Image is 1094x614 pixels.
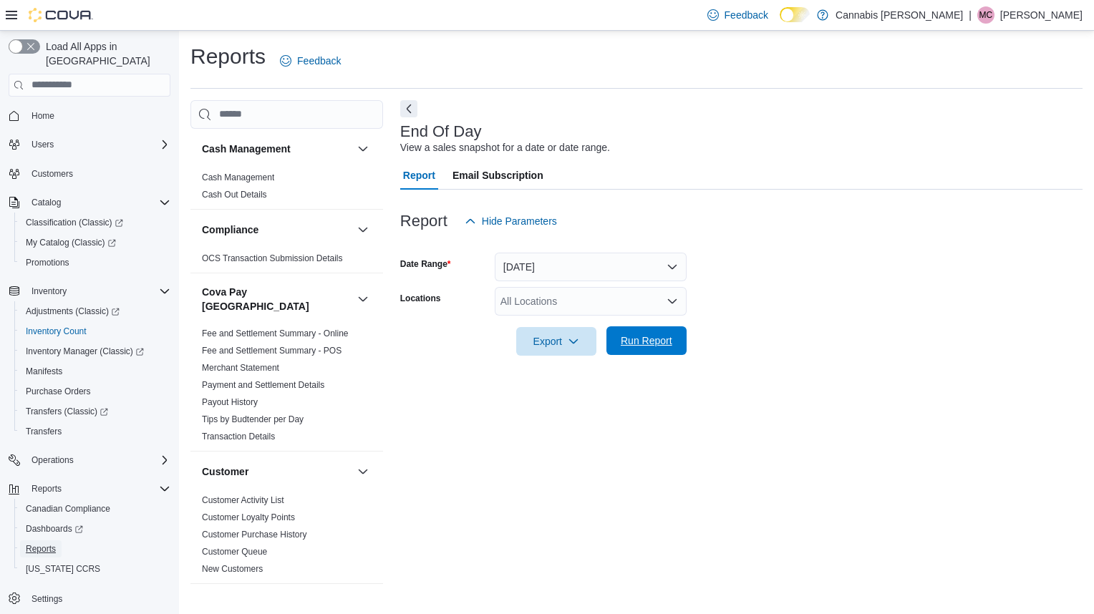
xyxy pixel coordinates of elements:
[202,253,343,264] span: OCS Transaction Submission Details
[26,136,59,153] button: Users
[202,529,307,540] span: Customer Purchase History
[202,223,352,237] button: Compliance
[20,234,170,251] span: My Catalog (Classic)
[20,343,150,360] a: Inventory Manager (Classic)
[3,105,176,126] button: Home
[14,401,176,421] a: Transfers (Classic)
[20,540,170,557] span: Reports
[20,423,67,440] a: Transfers
[202,512,295,522] a: Customer Loyalty Points
[26,326,87,337] span: Inventory Count
[20,363,170,380] span: Manifests
[202,379,324,391] span: Payment and Settlement Details
[26,107,60,125] a: Home
[14,253,176,273] button: Promotions
[400,293,441,304] label: Locations
[202,546,267,557] span: Customer Queue
[26,543,56,555] span: Reports
[202,285,352,313] button: Cova Pay [GEOGRAPHIC_DATA]
[20,254,170,271] span: Promotions
[190,169,383,209] div: Cash Management
[202,464,248,479] h3: Customer
[20,520,170,537] span: Dashboards
[400,123,482,140] h3: End Of Day
[40,39,170,68] span: Load All Apps in [GEOGRAPHIC_DATA]
[20,323,170,340] span: Inventory Count
[403,161,435,190] span: Report
[3,163,176,184] button: Customers
[202,530,307,540] a: Customer Purchase History
[29,8,93,22] img: Cova
[20,343,170,360] span: Inventory Manager (Classic)
[26,452,79,469] button: Operations
[14,341,176,361] a: Inventory Manager (Classic)
[606,326,687,355] button: Run Report
[26,503,110,515] span: Canadian Compliance
[26,406,108,417] span: Transfers (Classic)
[14,519,176,539] a: Dashboards
[26,194,67,211] button: Catalog
[14,361,176,381] button: Manifests
[202,328,349,338] a: Fee and Settlement Summary - Online
[20,560,106,578] a: [US_STATE] CCRS
[202,363,279,373] a: Merchant Statement
[32,286,67,297] span: Inventory
[297,54,341,68] span: Feedback
[354,221,372,238] button: Compliance
[26,237,116,248] span: My Catalog (Classic)
[14,233,176,253] a: My Catalog (Classic)
[26,480,170,497] span: Reports
[26,217,123,228] span: Classification (Classic)
[621,333,672,348] span: Run Report
[202,431,275,442] span: Transaction Details
[20,303,170,320] span: Adjustments (Classic)
[26,589,170,607] span: Settings
[780,7,810,22] input: Dark Mode
[190,42,266,71] h1: Reports
[354,140,372,157] button: Cash Management
[482,214,557,228] span: Hide Parameters
[26,165,79,182] a: Customers
[14,301,176,321] a: Adjustments (Classic)
[26,480,67,497] button: Reports
[20,383,170,400] span: Purchase Orders
[14,381,176,401] button: Purchase Orders
[20,500,170,517] span: Canadian Compliance
[26,563,100,575] span: [US_STATE] CCRS
[400,140,610,155] div: View a sales snapshot for a date or date range.
[20,254,75,271] a: Promotions
[20,403,114,420] a: Transfers (Classic)
[525,327,588,356] span: Export
[32,197,61,208] span: Catalog
[20,234,122,251] a: My Catalog (Classic)
[459,207,563,235] button: Hide Parameters
[969,6,972,24] p: |
[202,512,295,523] span: Customer Loyalty Points
[32,593,62,605] span: Settings
[32,110,54,122] span: Home
[26,283,170,300] span: Inventory
[400,258,451,270] label: Date Range
[202,253,343,263] a: OCS Transaction Submission Details
[354,463,372,480] button: Customer
[20,520,89,537] a: Dashboards
[20,500,116,517] a: Canadian Compliance
[979,6,993,24] span: MC
[202,494,284,506] span: Customer Activity List
[190,250,383,273] div: Compliance
[20,560,170,578] span: Washington CCRS
[202,362,279,374] span: Merchant Statement
[202,142,352,156] button: Cash Management
[20,423,170,440] span: Transfers
[190,325,383,451] div: Cova Pay [GEOGRAPHIC_DATA]
[516,327,596,356] button: Export
[26,590,68,608] a: Settings
[702,1,774,29] a: Feedback
[202,328,349,339] span: Fee and Settlement Summary - Online
[26,306,120,317] span: Adjustments (Classic)
[667,296,678,307] button: Open list of options
[202,547,267,557] a: Customer Queue
[354,291,372,308] button: Cova Pay [GEOGRAPHIC_DATA]
[202,414,304,425] span: Tips by Budtender per Day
